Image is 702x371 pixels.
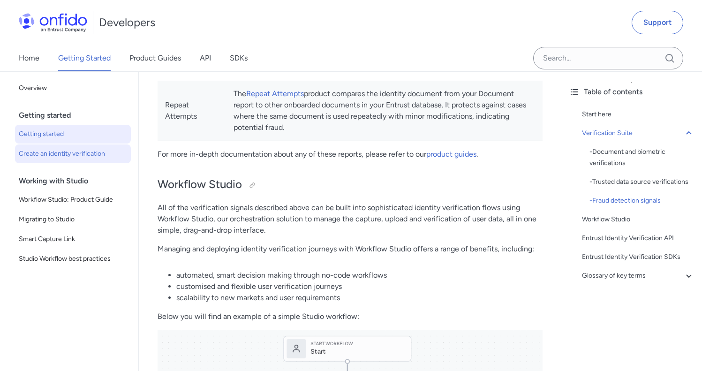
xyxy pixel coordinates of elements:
[58,45,111,71] a: Getting Started
[158,202,543,236] p: All of the verification signals described above can be built into sophisticated identity verifica...
[19,106,135,125] div: Getting started
[15,144,131,163] a: Create an identity verification
[129,45,181,71] a: Product Guides
[200,45,211,71] a: API
[632,11,683,34] a: Support
[589,176,694,188] div: - Trusted data source verifications
[19,234,127,245] span: Smart Capture Link
[533,47,683,69] input: Onfido search input field
[582,270,694,281] a: Glossary of key terms
[582,128,694,139] a: Verification Suite
[19,129,127,140] span: Getting started
[158,149,543,160] p: For more in-depth documentation about any of these reports, please refer to our .
[19,194,127,205] span: Workflow Studio: Product Guide
[15,250,131,268] a: Studio Workflow best practices
[226,81,543,141] td: The product compares the identity document from your Document report to other onboarded documents...
[582,214,694,225] a: Workflow Studio
[176,270,543,281] li: automated, smart decision making through no-code workflows
[158,243,543,255] p: Managing and deploying identity verification journeys with Workflow Studio offers a range of bene...
[15,79,131,98] a: Overview
[19,253,127,265] span: Studio Workflow best practices
[589,195,694,206] a: -Fraud detection signals
[230,45,248,71] a: SDKs
[158,177,543,193] h2: Workflow Studio
[19,172,135,190] div: Working with Studio
[176,281,543,292] li: customised and flexible user verification journeys
[19,214,127,225] span: Migrating to Studio
[99,15,155,30] h1: Developers
[589,195,694,206] div: - Fraud detection signals
[582,109,694,120] a: Start here
[15,125,131,144] a: Getting started
[19,83,127,94] span: Overview
[589,176,694,188] a: -Trusted data source verifications
[582,233,694,244] a: Entrust Identity Verification API
[176,292,543,303] li: scalability to new markets and user requirements
[246,89,304,98] a: Repeat Attempts
[158,81,226,141] td: Repeat Attempts
[569,86,694,98] div: Table of contents
[589,146,694,169] a: -Document and biometric verifications
[19,148,127,159] span: Create an identity verification
[582,251,694,263] a: Entrust Identity Verification SDKs
[19,45,39,71] a: Home
[15,230,131,249] a: Smart Capture Link
[15,190,131,209] a: Workflow Studio: Product Guide
[589,146,694,169] div: - Document and biometric verifications
[426,150,476,159] a: product guides
[15,210,131,229] a: Migrating to Studio
[158,311,543,322] p: Below you will find an example of a simple Studio workflow:
[19,13,87,32] img: Onfido Logo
